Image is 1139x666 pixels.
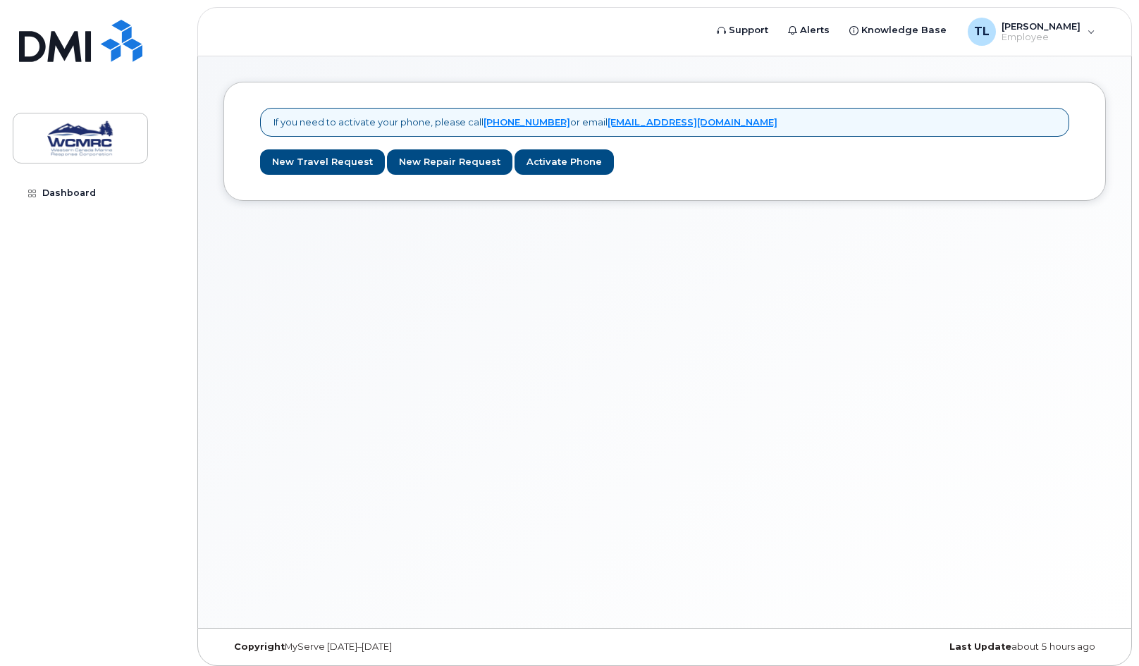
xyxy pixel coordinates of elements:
[234,641,285,652] strong: Copyright
[812,641,1106,653] div: about 5 hours ago
[273,116,777,129] p: If you need to activate your phone, please call or email
[223,641,517,653] div: MyServe [DATE]–[DATE]
[484,116,570,128] a: [PHONE_NUMBER]
[260,149,385,175] a: New Travel Request
[608,116,777,128] a: [EMAIL_ADDRESS][DOMAIN_NAME]
[515,149,614,175] a: Activate Phone
[387,149,512,175] a: New Repair Request
[949,641,1011,652] strong: Last Update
